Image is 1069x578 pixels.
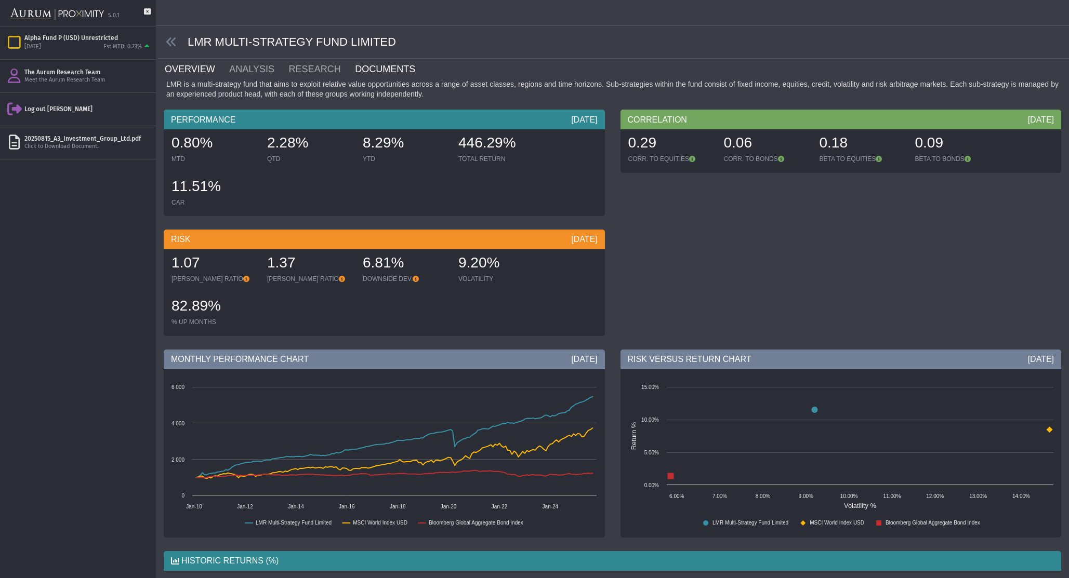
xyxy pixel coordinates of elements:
[915,133,1000,155] div: 0.09
[755,493,770,499] text: 8.00%
[458,155,544,163] div: TOTAL RETURN
[24,135,152,143] div: 20250815_A3_Investment_Group_Ltd.pdf
[441,504,457,509] text: Jan-20
[712,493,727,499] text: 7.00%
[820,155,905,163] div: BETA TO EQUITIES
[810,520,864,526] text: MSCI World Index USD
[458,253,544,275] div: 9.20%
[108,12,120,20] div: 5.0.1
[628,155,714,163] div: CORR. TO EQUITIES
[390,504,406,509] text: Jan-18
[164,350,605,369] div: MONTHLY PERFORMANCE CHART
[571,354,597,365] div: [DATE]
[24,76,152,84] div: Meet the Aurum Research Team
[181,493,184,499] text: 0
[724,133,809,155] div: 0.06
[267,253,352,275] div: 1.37
[458,275,544,283] div: VOLATILITY
[883,493,901,499] text: 11.00%
[492,504,508,509] text: Jan-22
[630,422,638,449] text: Return %
[24,68,152,76] div: The Aurum Research Team
[886,520,980,526] text: Bloomberg Global Aggregate Bond Index
[915,155,1000,163] div: BETA TO BONDS
[363,133,448,155] div: 8.29%
[164,230,605,249] div: RISK
[429,520,523,526] text: Bloomberg Global Aggregate Bond Index
[171,384,184,390] text: 6 000
[628,135,657,151] span: 0.29
[820,133,905,155] div: 0.18
[171,253,257,275] div: 1.07
[798,493,813,499] text: 9.00%
[354,59,429,79] a: DOCUMENTS
[844,501,876,509] text: Volatility %
[288,59,354,79] a: RESEARCH
[644,450,658,455] text: 5.00%
[171,198,257,207] div: CAR
[571,234,597,245] div: [DATE]
[641,384,659,390] text: 15.00%
[164,551,1061,571] div: HISTORIC RETURNS (%)
[669,493,684,499] text: 6.00%
[24,105,152,113] div: Log out [PERSON_NAME]
[103,43,142,51] div: Est MTD: 0.73%
[164,79,1061,99] div: LMR is a multi-strategy fund that aims to exploit relative value opportunities across a range of ...
[621,110,1062,129] div: CORRELATION
[24,34,152,42] div: Alpha Fund P (USD) Unrestricted
[171,155,257,163] div: MTD
[1028,114,1054,126] div: [DATE]
[171,296,257,318] div: 82.89%
[712,520,788,526] text: LMR Multi-Strategy Fund Limited
[840,493,857,499] text: 10.00%
[621,350,1062,369] div: RISK VERSUS RETURN CHART
[171,275,257,283] div: [PERSON_NAME] RATIO
[363,275,448,283] div: DOWNSIDE DEV.
[1012,493,1030,499] text: 14.00%
[363,155,448,163] div: YTD
[171,457,184,463] text: 2 000
[353,520,407,526] text: MSCI World Index USD
[926,493,944,499] text: 12.00%
[267,275,352,283] div: [PERSON_NAME] RATIO
[256,520,332,526] text: LMR Multi-Strategy Fund Limited
[171,318,257,326] div: % UP MONTHS
[237,504,253,509] text: Jan-12
[171,421,184,426] text: 4 000
[644,482,658,488] text: 0.00%
[164,110,605,129] div: PERFORMANCE
[288,504,304,509] text: Jan-14
[24,143,152,151] div: Click to Download Document.
[186,504,202,509] text: Jan-10
[339,504,355,509] text: Jan-16
[158,26,1069,59] div: LMR MULTI-STRATEGY FUND LIMITED
[641,417,659,423] text: 10.00%
[228,59,287,79] a: ANALYSIS
[1028,354,1054,365] div: [DATE]
[571,114,597,126] div: [DATE]
[171,135,213,151] span: 0.80%
[458,133,544,155] div: 446.29%
[267,135,308,151] span: 2.28%
[724,155,809,163] div: CORR. TO BONDS
[363,253,448,275] div: 6.81%
[543,504,559,509] text: Jan-24
[171,177,257,198] div: 11.51%
[10,3,104,26] img: Aurum-Proximity%20white.svg
[24,43,41,51] div: [DATE]
[267,155,352,163] div: QTD
[969,493,987,499] text: 13.00%
[164,59,228,79] a: OVERVIEW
